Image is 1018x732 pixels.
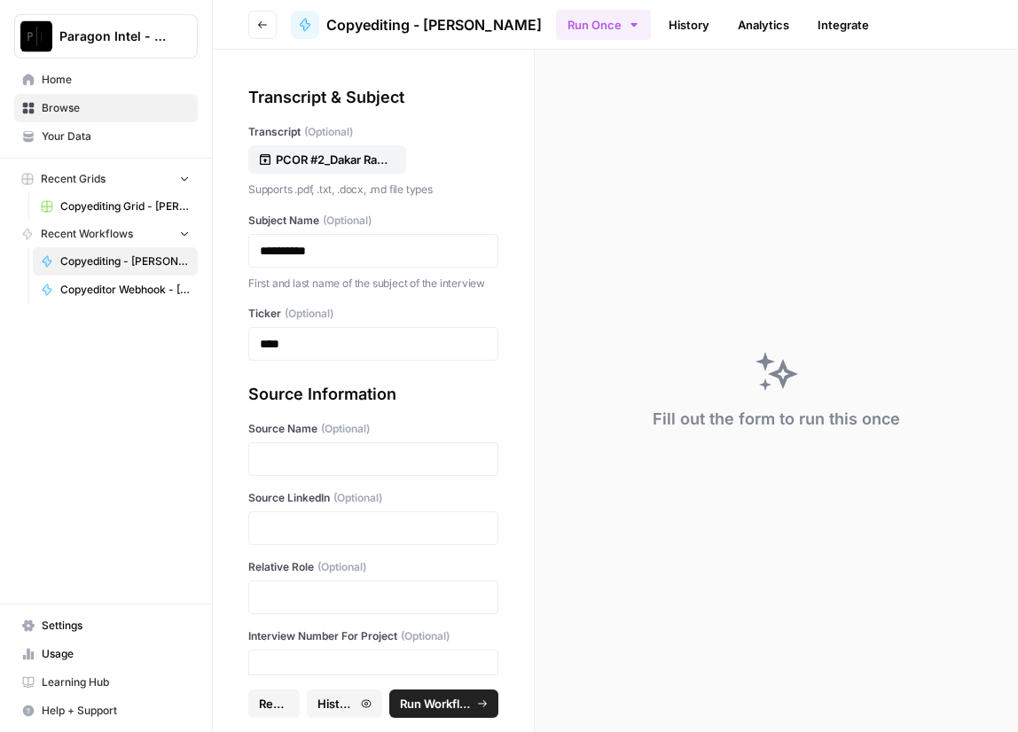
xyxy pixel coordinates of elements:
img: Paragon Intel - Copyediting Logo [20,20,52,52]
span: Browse [42,100,190,116]
span: Copyediting Grid - [PERSON_NAME] [60,199,190,214]
p: First and last name of the subject of the interview [248,275,498,292]
p: PCOR #2_Dakar Raw Transcript.docx [276,151,389,168]
span: Home [42,72,190,88]
a: Settings [14,611,198,640]
span: Settings [42,618,190,634]
a: Browse [14,94,198,122]
span: Your Data [42,128,190,144]
span: Recent Workflows [41,226,133,242]
div: Transcript & Subject [248,85,498,110]
button: Run Workflow [389,689,498,718]
span: Copyediting - [PERSON_NAME] [60,253,190,269]
a: Learning Hub [14,668,198,697]
div: Source Information [248,382,498,407]
a: Usage [14,640,198,668]
button: Workspace: Paragon Intel - Copyediting [14,14,198,58]
label: Interview Number For Project [248,628,498,644]
button: Help + Support [14,697,198,725]
a: Home [14,66,198,94]
span: Reset [259,695,289,713]
span: Copyeditor Webhook - [PERSON_NAME] [60,282,190,298]
span: Recent Grids [41,171,106,187]
span: Usage [42,646,190,662]
span: (Optional) [321,421,370,437]
span: (Optional) [285,306,333,322]
button: Recent Workflows [14,221,198,247]
span: Run Workflow [400,695,472,713]
span: (Optional) [304,124,353,140]
label: Subject Name [248,213,498,229]
span: (Optional) [401,628,450,644]
a: Copyeditor Webhook - [PERSON_NAME] [33,276,198,304]
a: History [658,11,720,39]
span: Paragon Intel - Copyediting [59,27,167,45]
label: Ticker [248,306,498,322]
button: Reset [248,689,300,718]
a: Analytics [727,11,800,39]
button: History [307,689,382,718]
span: (Optional) [333,490,382,506]
a: Your Data [14,122,198,151]
span: History [317,695,356,713]
a: Copyediting - [PERSON_NAME] [33,247,198,276]
button: Run Once [556,10,651,40]
span: Copyediting - [PERSON_NAME] [326,14,542,35]
div: Fill out the form to run this once [653,407,900,432]
span: (Optional) [317,559,366,575]
button: Recent Grids [14,166,198,192]
span: Help + Support [42,703,190,719]
label: Transcript [248,124,498,140]
label: Source Name [248,421,498,437]
a: Copyediting - [PERSON_NAME] [291,11,542,39]
a: Integrate [807,11,880,39]
span: Learning Hub [42,674,190,690]
label: Source LinkedIn [248,490,498,506]
p: Supports .pdf, .txt, .docx, .md file types [248,181,498,199]
a: Copyediting Grid - [PERSON_NAME] [33,192,198,221]
label: Relative Role [248,559,498,575]
span: (Optional) [323,213,372,229]
button: PCOR #2_Dakar Raw Transcript.docx [248,145,406,174]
